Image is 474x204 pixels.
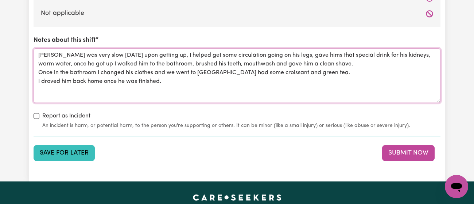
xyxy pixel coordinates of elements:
[41,9,433,18] label: Not applicable
[382,145,435,161] button: Submit your job report
[193,195,281,200] a: Careseekers home page
[42,122,440,129] small: An incident is harm, or potential harm, to the person you're supporting or others. It can be mino...
[34,48,440,103] textarea: [PERSON_NAME] was very slow [DATE] upon getting up, I helped get some circulation going on his le...
[34,145,95,161] button: Save your job report
[42,112,90,120] label: Report as Incident
[445,175,468,198] iframe: Button to launch messaging window
[34,36,96,45] label: Notes about this shift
